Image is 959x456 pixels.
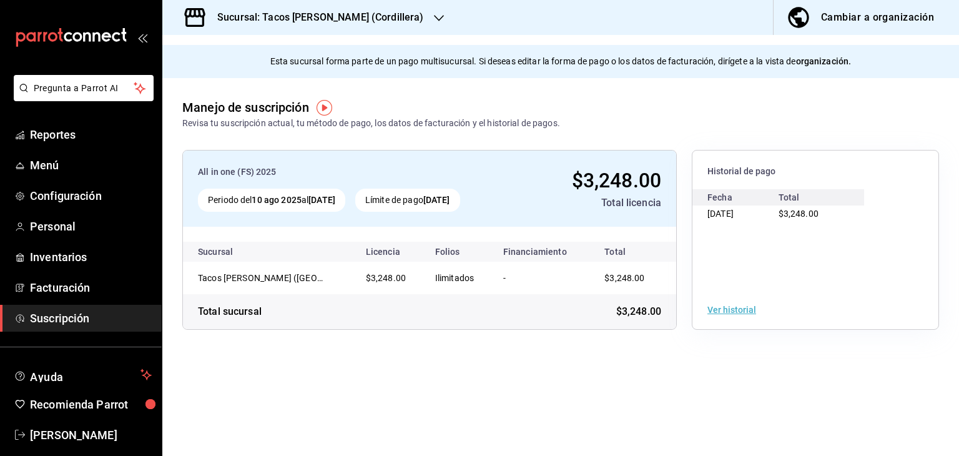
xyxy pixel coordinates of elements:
span: Historial de pago [707,166,923,177]
th: Licencia [356,242,425,262]
div: All in one (FS) 2025 [198,166,511,179]
span: Facturación [30,279,152,296]
div: Total sucursal [198,304,262,319]
div: Sucursal [198,247,267,257]
span: $3,248.00 [616,304,661,319]
a: Pregunta a Parrot AI [9,91,154,104]
div: Cambiar a organización [821,9,934,26]
span: $3,248.00 [604,273,644,283]
span: Suscripción [30,310,152,327]
strong: 10 ago 2025 [252,195,301,205]
td: - [493,262,590,294]
strong: organización. [796,56,852,66]
span: Menú [30,157,152,174]
div: [DATE] [707,206,779,222]
th: Financiamiento [493,242,590,262]
th: Total [589,242,676,262]
span: Pregunta a Parrot AI [34,82,134,95]
div: Tacos don Pedro (Cordillera) [198,272,323,284]
button: open_drawer_menu [137,32,147,42]
span: $3,248.00 [366,273,406,283]
th: Folios [425,242,493,262]
div: Manejo de suscripción [182,98,309,117]
button: Ver historial [707,305,756,314]
div: Tacos [PERSON_NAME] ([GEOGRAPHIC_DATA]) [198,272,323,284]
span: Ayuda [30,367,135,382]
span: Recomienda Parrot [30,396,152,413]
span: Personal [30,218,152,235]
strong: [DATE] [308,195,335,205]
span: $3,248.00 [572,169,661,192]
img: Tooltip marker [317,100,332,116]
div: Total licencia [521,196,661,211]
div: Periodo del al [198,189,345,212]
div: Revisa tu suscripción actual, tu método de pago, los datos de facturación y el historial de pagos. [182,117,560,130]
h3: Sucursal: Tacos [PERSON_NAME] (Cordillera) [207,10,424,25]
div: Límite de pago [355,189,460,212]
span: Reportes [30,126,152,143]
span: Configuración [30,187,152,204]
span: $3,248.00 [779,209,819,219]
td: Ilimitados [425,262,493,294]
span: Inventarios [30,249,152,265]
div: Esta sucursal forma parte de un pago multisucursal. Si deseas editar la forma de pago o los datos... [162,45,959,78]
span: [PERSON_NAME] [30,427,152,444]
div: Fecha [707,189,779,206]
strong: [DATE] [423,195,450,205]
div: Total [779,189,850,206]
button: Pregunta a Parrot AI [14,75,154,101]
